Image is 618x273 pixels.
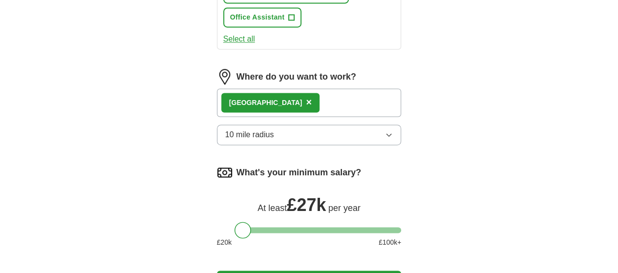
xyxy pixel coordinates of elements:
[230,12,285,22] span: Office Assistant
[225,129,274,141] span: 10 mile radius
[236,70,356,84] label: Where do you want to work?
[328,203,361,213] span: per year
[306,95,312,110] button: ×
[217,69,233,84] img: location.png
[229,98,302,108] div: [GEOGRAPHIC_DATA]
[257,203,287,213] span: At least
[223,7,302,27] button: Office Assistant
[217,125,402,145] button: 10 mile radius
[306,97,312,107] span: ×
[217,165,233,180] img: salary.png
[287,195,326,215] span: £ 27k
[223,33,255,45] button: Select all
[217,237,232,247] span: £ 20 k
[236,166,361,179] label: What's your minimum salary?
[379,237,401,247] span: £ 100 k+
